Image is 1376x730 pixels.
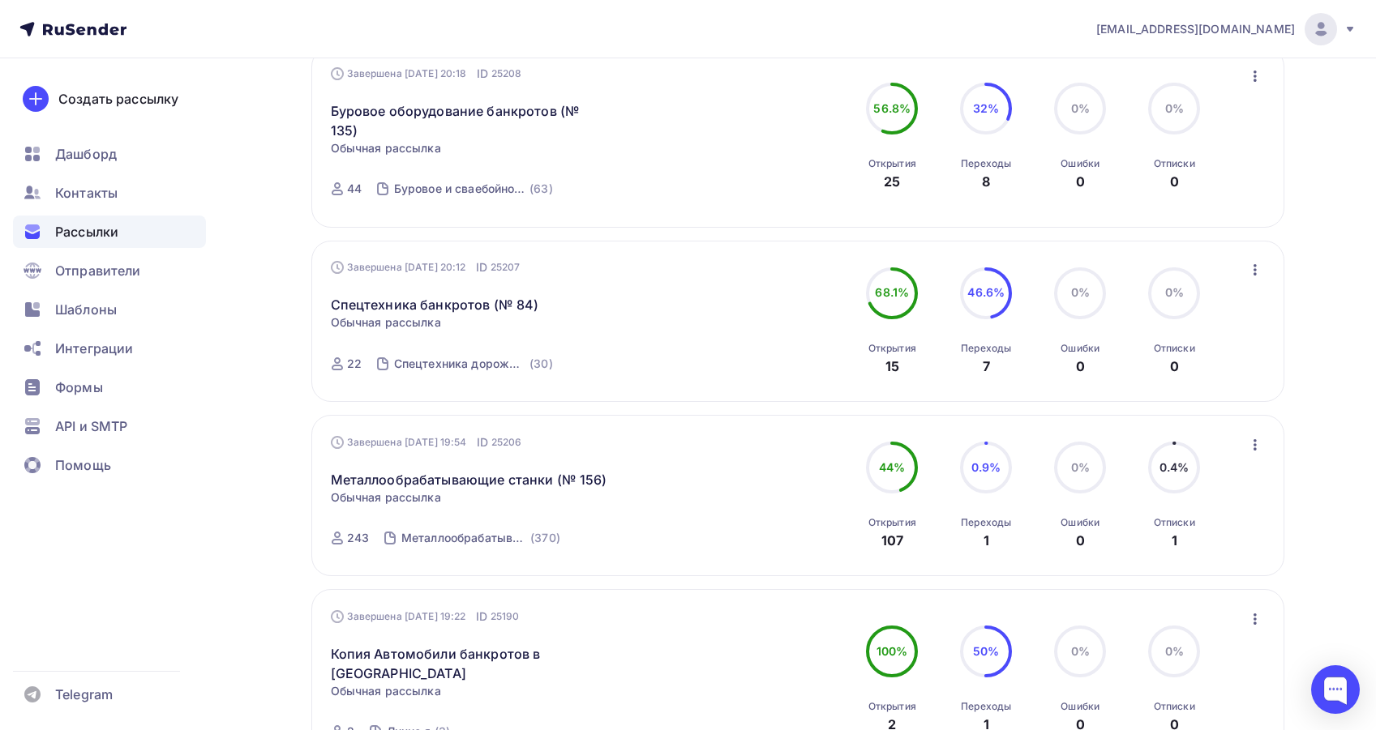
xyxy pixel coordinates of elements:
div: Спецтехника дорожная, строительная [394,356,526,372]
a: Буровое оборудование банкротов (№ 135) [331,101,609,140]
a: Контакты [13,177,206,209]
span: 25207 [491,259,521,275]
div: Переходы [961,342,1011,355]
span: ID [476,608,487,625]
span: 0.9% [971,460,1001,474]
div: Создать рассылку [58,89,178,109]
div: (370) [530,530,560,546]
div: Открытия [868,342,916,355]
div: Отписки [1154,700,1195,713]
span: Рассылки [55,222,118,241]
div: Открытия [868,157,916,170]
a: Металлообрабатывающие станки (№ 156) [331,470,607,489]
span: Шаблоны [55,300,117,319]
div: Ошибки [1061,700,1100,713]
span: Обычная рассылка [331,489,441,506]
div: Завершена [DATE] 20:18 [331,66,522,82]
div: (63) [529,181,553,197]
span: 50% [973,644,999,658]
div: 0 [1076,172,1085,191]
div: Отписки [1154,342,1195,355]
div: Ошибки [1061,516,1100,529]
div: Переходы [961,700,1011,713]
span: 0.4% [1160,460,1190,474]
span: Формы [55,378,103,397]
div: Переходы [961,516,1011,529]
a: [EMAIL_ADDRESS][DOMAIN_NAME] [1096,13,1357,45]
span: Дашборд [55,144,117,164]
span: 0% [1165,644,1184,658]
span: 32% [973,101,999,115]
a: Металлообрабатывающие станки (370) [400,525,562,551]
div: Ошибки [1061,342,1100,355]
div: Завершена [DATE] 20:12 [331,259,521,275]
div: Завершена [DATE] 19:22 [331,608,520,625]
a: Спецтехника дорожная, строительная (30) [392,351,555,377]
span: [EMAIL_ADDRESS][DOMAIN_NAME] [1096,21,1295,37]
a: Отправители [13,254,206,287]
span: 0% [1071,101,1090,115]
span: 56.8% [873,101,911,115]
div: 25 [884,172,900,191]
span: 100% [877,644,908,658]
div: Завершена [DATE] 19:54 [331,434,522,450]
span: Помощь [55,455,111,475]
a: Спецтехника банкротов (№ 84) [331,295,539,314]
div: Отписки [1154,157,1195,170]
a: Формы [13,371,206,403]
a: Шаблоны [13,293,206,326]
div: 0 [1076,356,1085,376]
a: Рассылки [13,216,206,248]
span: ID [477,66,488,82]
div: 0 [1076,531,1085,550]
span: 0% [1165,285,1184,299]
span: 25208 [491,66,522,82]
span: Интеграции [55,339,133,358]
div: 7 [983,356,990,376]
span: 25190 [491,608,520,625]
a: Копия Автомобили банкротов в [GEOGRAPHIC_DATA] [331,644,609,683]
span: Отправители [55,261,141,280]
div: 1 [984,531,989,550]
div: 1 [1172,531,1177,550]
span: 0% [1071,460,1090,474]
span: 44% [879,460,905,474]
span: 0% [1071,285,1090,299]
div: 22 [347,356,362,372]
span: ID [476,259,487,275]
div: Отписки [1154,516,1195,529]
span: Обычная рассылка [331,140,441,156]
div: Открытия [868,700,916,713]
div: Ошибки [1061,157,1100,170]
span: Контакты [55,183,118,203]
span: 46.6% [967,285,1005,299]
div: 44 [347,181,362,197]
div: Буровое и сваебойное оборудование [394,181,526,197]
span: 25206 [491,434,522,450]
div: 8 [982,172,990,191]
div: Металлообрабатывающие станки [401,530,527,546]
span: API и SMTP [55,416,127,436]
span: Обычная рассылка [331,683,441,699]
div: Открытия [868,516,916,529]
span: 0% [1165,101,1184,115]
div: 243 [347,530,369,546]
span: 68.1% [875,285,909,299]
div: 107 [881,531,903,550]
a: Дашборд [13,138,206,170]
span: Telegram [55,685,113,704]
a: Буровое и сваебойное оборудование (63) [392,176,555,202]
span: ID [477,434,488,450]
div: 0 [1170,172,1179,191]
span: 0% [1071,644,1090,658]
span: Обычная рассылка [331,314,441,331]
div: Переходы [961,157,1011,170]
div: 15 [885,356,899,376]
div: (30) [529,356,553,372]
div: 0 [1170,356,1179,376]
